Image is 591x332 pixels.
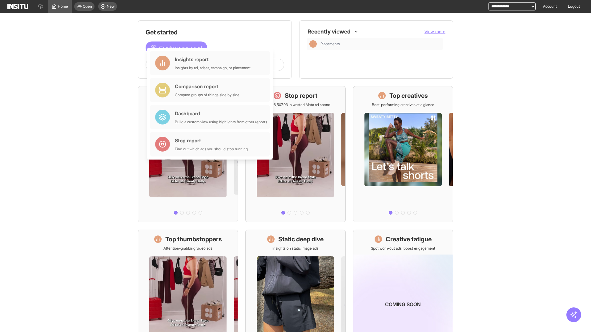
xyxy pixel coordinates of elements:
span: Placements [320,41,340,46]
span: View more [424,29,445,34]
div: Find out which ads you should stop running [175,147,248,152]
div: Insights report [175,56,251,63]
div: Dashboard [175,110,267,117]
div: Stop report [175,137,248,144]
a: Stop reportSave £26,507.93 in wasted Meta ad spend [245,86,345,222]
div: Insights by ad, adset, campaign, or placement [175,65,251,70]
h1: Top creatives [389,91,428,100]
div: Build a custom view using highlights from other reports [175,120,267,124]
span: Home [58,4,68,9]
h1: Top thumbstoppers [165,235,222,243]
span: Create a new report [159,44,202,51]
p: Attention-grabbing video ads [163,246,212,251]
span: New [107,4,115,9]
button: Create a new report [146,41,207,54]
div: Compare groups of things side by side [175,93,239,97]
span: Open [83,4,92,9]
h1: Static deep dive [278,235,324,243]
h1: Get started [146,28,284,37]
a: Top creativesBest-performing creatives at a glance [353,86,453,222]
a: What's live nowSee all active ads instantly [138,86,238,222]
div: Comparison report [175,83,239,90]
div: Insights [309,40,317,48]
button: View more [424,29,445,35]
p: Best-performing creatives at a glance [372,102,434,107]
p: Save £26,507.93 in wasted Meta ad spend [260,102,330,107]
h1: Stop report [285,91,317,100]
img: Logo [7,4,28,9]
span: Placements [320,41,440,46]
p: Insights on static image ads [272,246,319,251]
